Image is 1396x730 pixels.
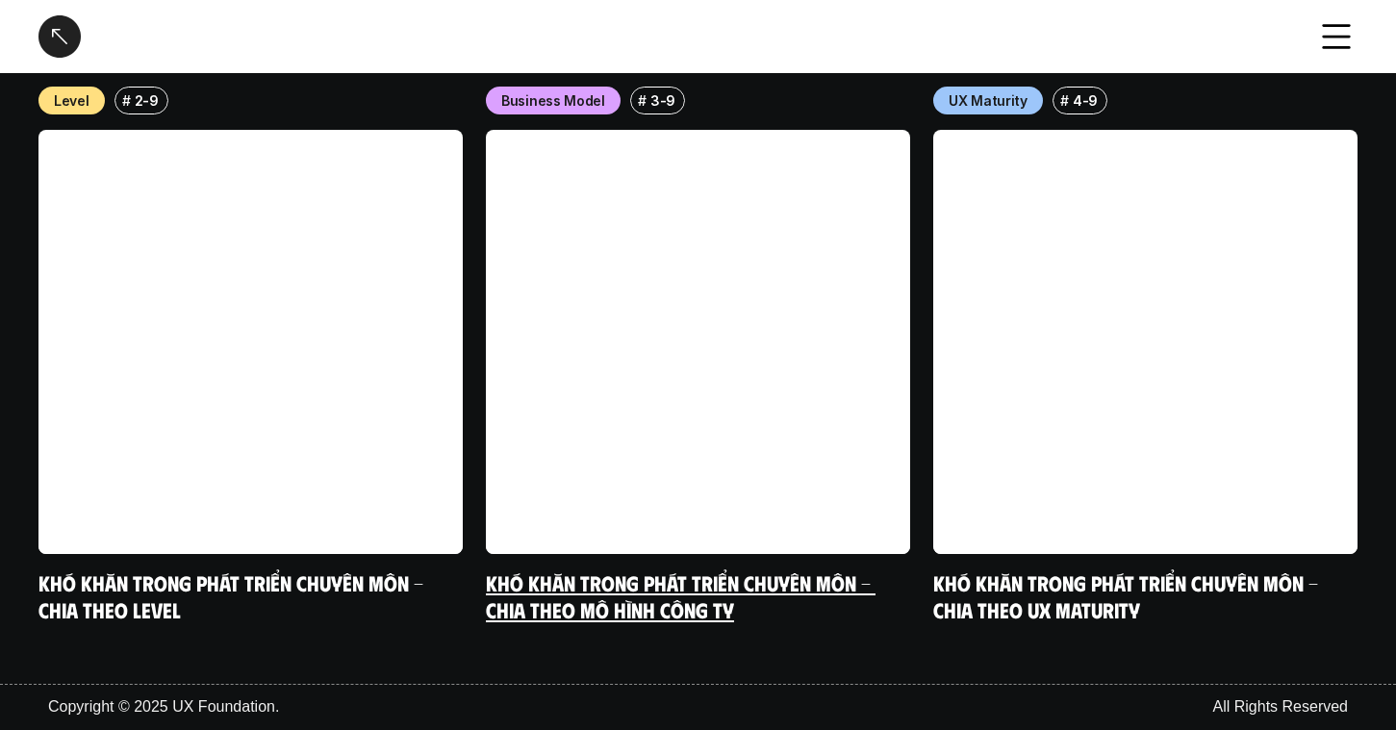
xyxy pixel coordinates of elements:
h6: # [1060,93,1069,108]
h6: # [638,93,647,108]
a: Khó khăn trong phát triển chuyên môn - Chia theo mô hình công ty [486,569,876,622]
p: Business Model [501,90,605,111]
a: Khó khăn trong phát triển chuyên môn - Chia theo UX Maturity [933,569,1323,622]
p: 3-9 [650,90,675,111]
p: Level [54,90,89,111]
p: 2-9 [135,90,159,111]
p: All Rights Reserved [1213,695,1349,718]
p: 4-9 [1073,90,1098,111]
h6: # [122,93,131,108]
a: Khó khăn trong phát triển chuyên môn - Chia theo level [38,569,428,622]
p: UX Maturity [949,90,1028,111]
p: Copyright © 2025 UX Foundation. [48,695,279,718]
